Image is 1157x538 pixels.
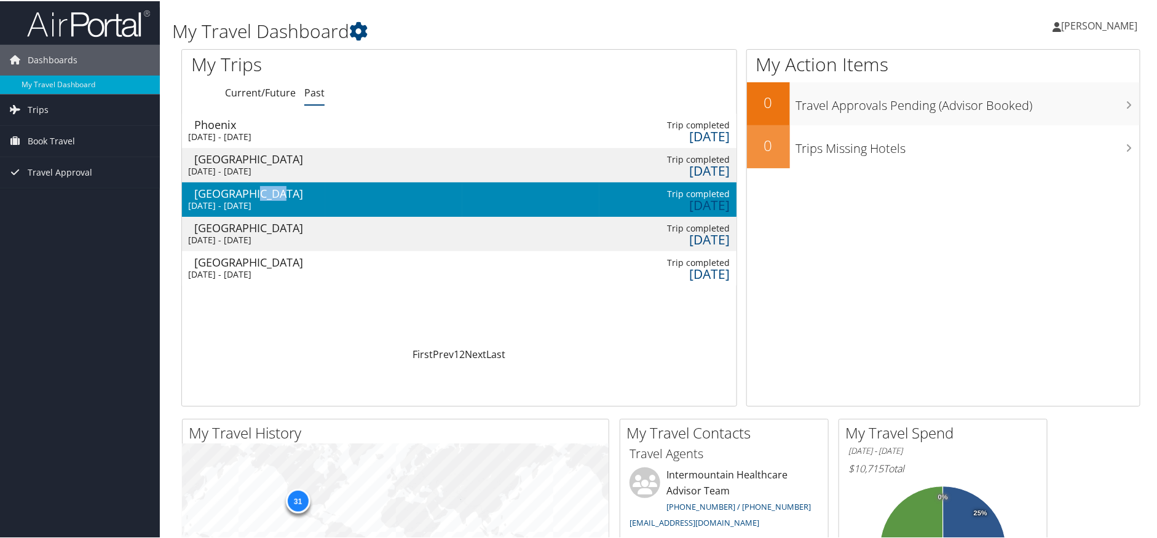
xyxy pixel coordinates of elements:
a: Current/Future [225,85,296,98]
div: [DATE] - [DATE] [188,268,319,279]
div: [DATE] [606,164,730,175]
div: Trip completed [606,153,730,164]
li: Intermountain Healthcare Advisor Team [623,466,825,532]
h1: My Travel Dashboard [172,17,824,43]
img: airportal-logo.png [27,8,150,37]
a: First [413,346,433,360]
div: Trip completed [606,222,730,233]
div: [DATE] - [DATE] [188,165,319,176]
tspan: 0% [938,493,948,500]
a: [PHONE_NUMBER] / [PHONE_NUMBER] [666,500,811,511]
a: 1 [454,346,459,360]
a: Last [486,346,505,360]
div: [GEOGRAPHIC_DATA] [194,152,325,163]
div: [DATE] [606,233,730,244]
div: [DATE] [606,130,730,141]
div: [GEOGRAPHIC_DATA] [194,255,325,267]
div: [DATE] - [DATE] [188,199,319,210]
h6: [DATE] - [DATE] [848,444,1038,456]
div: Trip completed [606,256,730,267]
span: [PERSON_NAME] [1061,18,1137,31]
a: Prev [433,346,454,360]
h2: 0 [747,91,790,112]
span: Trips [28,93,49,124]
h3: Travel Approvals Pending (Advisor Booked) [796,90,1140,113]
h1: My Action Items [747,50,1140,76]
h6: Total [848,461,1038,474]
a: Next [465,346,486,360]
div: 31 [285,487,310,512]
span: $10,715 [848,461,883,474]
div: [GEOGRAPHIC_DATA] [194,187,325,198]
span: Dashboards [28,44,77,74]
h2: 0 [747,134,790,155]
h2: My Travel Spend [845,421,1047,442]
a: 2 [459,346,465,360]
a: [EMAIL_ADDRESS][DOMAIN_NAME] [630,516,759,527]
h2: My Travel Contacts [626,421,828,442]
a: 0Trips Missing Hotels [747,124,1140,167]
h2: My Travel History [189,421,609,442]
div: [DATE] - [DATE] [188,130,319,141]
div: [GEOGRAPHIC_DATA] [194,221,325,232]
div: Trip completed [606,187,730,198]
a: 0Travel Approvals Pending (Advisor Booked) [747,81,1140,124]
h3: Trips Missing Hotels [796,133,1140,156]
div: Trip completed [606,119,730,130]
div: [DATE] [606,198,730,209]
span: Book Travel [28,125,75,155]
a: [PERSON_NAME] [1052,6,1150,43]
div: [DATE] [606,267,730,278]
div: [DATE] - [DATE] [188,233,319,244]
a: Past [304,85,325,98]
h3: Travel Agents [630,444,819,461]
tspan: 25% [974,509,987,516]
span: Travel Approval [28,156,92,187]
h1: My Trips [191,50,496,76]
div: Phoenix [194,118,325,129]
